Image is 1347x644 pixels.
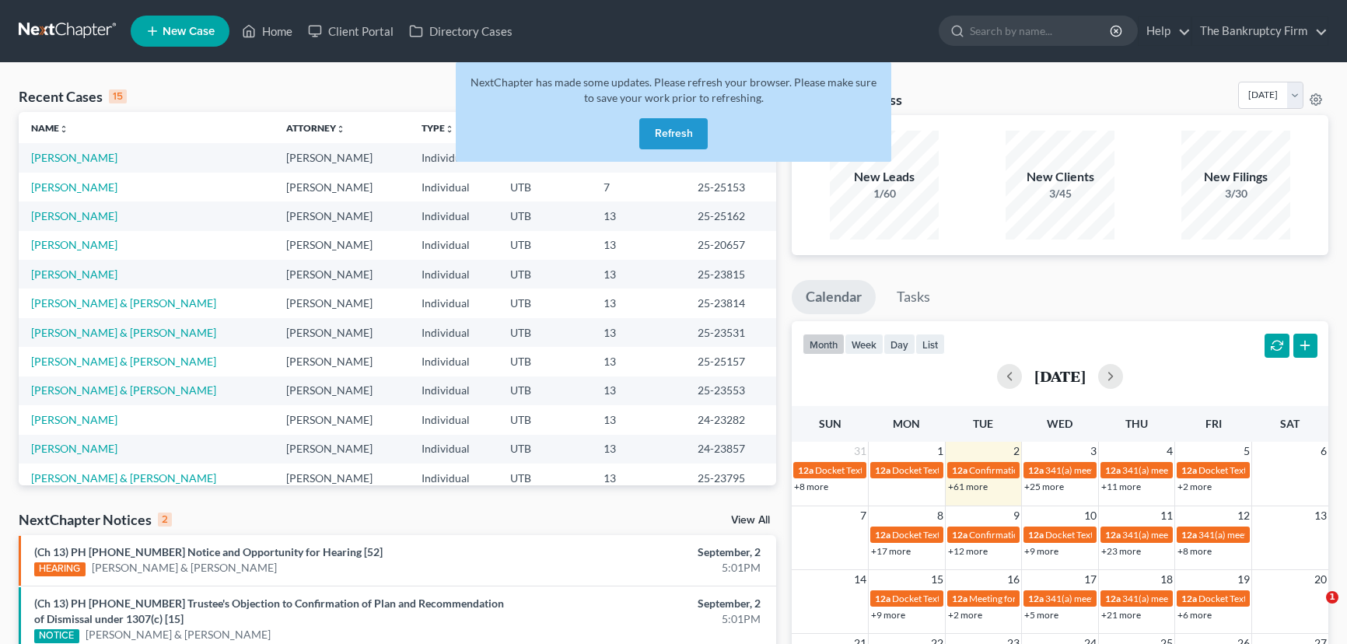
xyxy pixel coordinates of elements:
span: 12a [1105,529,1121,541]
a: [PERSON_NAME] & [PERSON_NAME] [31,296,216,310]
span: 1 [936,442,945,460]
span: Docket Text: for [PERSON_NAME] [815,464,954,476]
td: [PERSON_NAME] [274,318,409,347]
span: 341(a) meeting for [PERSON_NAME] [1045,464,1195,476]
div: 5:01PM [529,611,761,627]
span: Confirmation hearing for [PERSON_NAME] [969,529,1146,541]
a: [PERSON_NAME] & [PERSON_NAME] [31,471,216,485]
button: month [803,334,845,355]
span: Tue [973,417,993,430]
td: Individual [409,405,498,434]
button: week [845,334,883,355]
span: 12 [1236,506,1251,525]
a: +5 more [1024,609,1058,621]
td: Individual [409,464,498,492]
div: 2 [158,513,172,527]
span: 5 [1242,442,1251,460]
a: Help [1139,17,1191,45]
td: Individual [409,143,498,172]
td: 24-23857 [685,435,776,464]
td: 13 [591,289,686,317]
a: +21 more [1101,609,1141,621]
span: 10 [1083,506,1098,525]
a: +8 more [794,481,828,492]
a: [PERSON_NAME] & [PERSON_NAME] [92,560,277,576]
td: UTB [498,376,590,405]
span: 12a [875,529,890,541]
div: New Filings [1181,168,1290,186]
a: [PERSON_NAME] [31,268,117,281]
a: [PERSON_NAME] & [PERSON_NAME] [31,326,216,339]
a: +61 more [948,481,988,492]
div: HEARING [34,562,86,576]
td: Individual [409,260,498,289]
td: Individual [409,435,498,464]
a: Home [234,17,300,45]
td: [PERSON_NAME] [274,143,409,172]
td: Individual [409,376,498,405]
span: 1 [1326,591,1338,604]
span: 12a [1181,529,1197,541]
td: UTB [498,260,590,289]
span: Wed [1047,417,1072,430]
span: 12a [1028,529,1044,541]
td: 25-23815 [685,260,776,289]
a: [PERSON_NAME] & [PERSON_NAME] [86,627,271,642]
td: [PERSON_NAME] [274,173,409,201]
a: View All [731,515,770,526]
span: Docket Text: for [PERSON_NAME] & [PERSON_NAME] [1045,529,1267,541]
span: 341(a) meeting for [PERSON_NAME] [1122,529,1272,541]
span: 341(a) meeting for [PERSON_NAME] [1122,593,1272,604]
span: 341(a) meeting for [PERSON_NAME] [1045,593,1195,604]
span: 19 [1236,570,1251,589]
span: Sat [1280,417,1300,430]
div: 15 [109,89,127,103]
span: 16 [1006,570,1021,589]
span: 13 [1313,506,1328,525]
a: [PERSON_NAME] [31,151,117,164]
a: [PERSON_NAME] [31,238,117,251]
span: Confirmation hearing for [PERSON_NAME] [969,464,1146,476]
span: Docket Text: for [PERSON_NAME] [1198,464,1338,476]
a: +25 more [1024,481,1064,492]
div: New Clients [1006,168,1114,186]
div: September, 2 [529,544,761,560]
div: NOTICE [34,629,79,643]
span: 17 [1083,570,1098,589]
span: Fri [1205,417,1222,430]
span: 341(a) meeting for [PERSON_NAME] [1122,464,1272,476]
td: 13 [591,435,686,464]
td: Individual [409,289,498,317]
a: Attorneyunfold_more [286,122,345,134]
button: list [915,334,945,355]
td: 13 [591,347,686,376]
div: Recent Cases [19,87,127,106]
div: 3/30 [1181,186,1290,201]
span: Meeting for [PERSON_NAME] [969,593,1091,604]
a: Directory Cases [401,17,520,45]
span: 7 [859,506,868,525]
td: [PERSON_NAME] [274,201,409,230]
span: 3 [1089,442,1098,460]
i: unfold_more [445,124,454,134]
a: +8 more [1177,545,1212,557]
td: 25-23531 [685,318,776,347]
a: [PERSON_NAME] & [PERSON_NAME] [31,383,216,397]
span: 12a [798,464,813,476]
td: UTB [498,435,590,464]
span: 20 [1313,570,1328,589]
a: +17 more [871,545,911,557]
td: 25-23795 [685,464,776,492]
td: UTB [498,173,590,201]
span: 12a [1181,464,1197,476]
span: 12a [875,464,890,476]
span: 14 [852,570,868,589]
a: [PERSON_NAME] [31,413,117,426]
td: [PERSON_NAME] [274,435,409,464]
a: [PERSON_NAME] [31,180,117,194]
a: +12 more [948,545,988,557]
a: The Bankruptcy Firm [1192,17,1328,45]
a: [PERSON_NAME] & [PERSON_NAME] [31,355,216,368]
a: [PERSON_NAME] [31,209,117,222]
td: UTB [498,289,590,317]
